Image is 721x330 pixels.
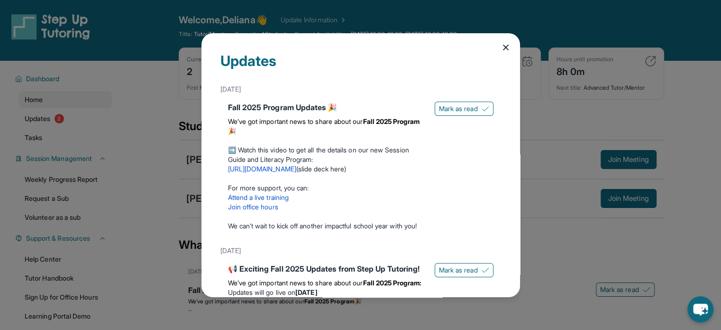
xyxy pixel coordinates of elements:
span: ➡️ Watch this video to get all the details on our new Session Guide and Literacy Program: [228,146,409,163]
strong: [DATE] [295,288,317,296]
span: For more support, you can: [228,184,309,192]
span: We can’t wait to kick off another impactful school year with you! [228,222,417,230]
span: We’ve got important news to share about our [228,117,363,125]
li: Updates will go live on [228,288,427,297]
button: chat-button [687,296,713,322]
div: Updates [220,52,501,81]
a: [URL][DOMAIN_NAME] [228,165,296,173]
strong: Fall 2025 Program [363,117,420,125]
div: Fall 2025 Program Updates 🎉 [228,102,427,113]
div: [DATE] [220,81,501,98]
strong: Fall 2025 Program: [363,279,421,287]
span: 🎉 [228,127,236,135]
span: Mark as read [439,104,478,113]
span: We’ve got important news to share about our [228,279,363,287]
button: Mark as read [435,102,493,116]
div: [DATE] [220,242,501,259]
p: ( ) [228,164,427,174]
img: Mark as read [482,105,489,113]
a: Join office hours [228,203,278,211]
span: Mark as read [439,265,478,275]
a: slide deck here [298,165,344,173]
img: Mark as read [482,266,489,274]
button: Mark as read [435,263,493,277]
a: Attend a live training [228,193,289,201]
div: 📢 Exciting Fall 2025 Updates from Step Up Tutoring! [228,263,427,274]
